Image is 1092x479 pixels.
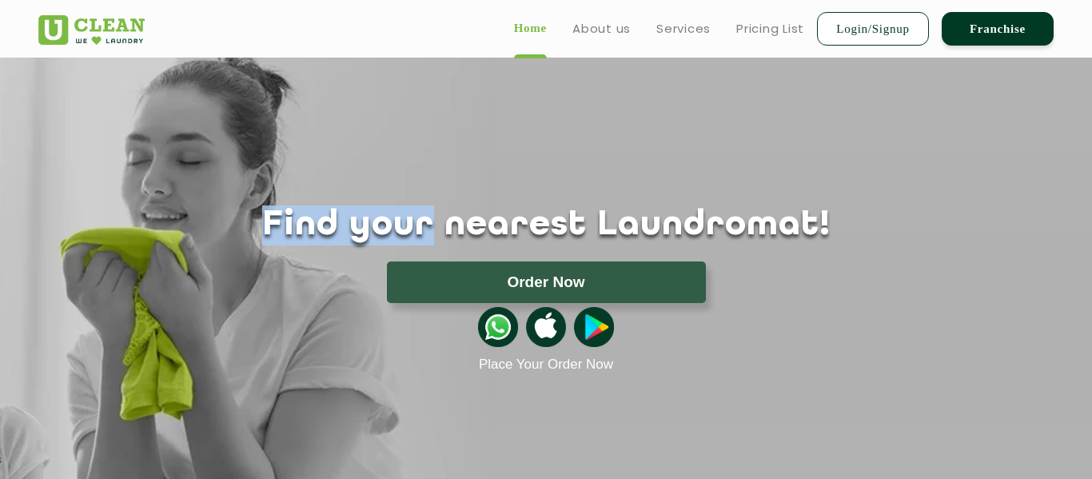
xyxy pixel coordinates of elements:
[479,357,613,373] a: Place Your Order Now
[572,19,631,38] a: About us
[38,15,145,45] img: UClean Laundry and Dry Cleaning
[736,19,804,38] a: Pricing List
[478,307,518,347] img: whatsappicon.png
[656,19,711,38] a: Services
[26,206,1066,245] h1: Find your nearest Laundromat!
[817,12,929,46] a: Login/Signup
[387,261,706,303] button: Order Now
[514,18,547,38] a: Home
[574,307,614,347] img: playstoreicon.png
[526,307,566,347] img: apple-icon.png
[942,12,1054,46] a: Franchise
